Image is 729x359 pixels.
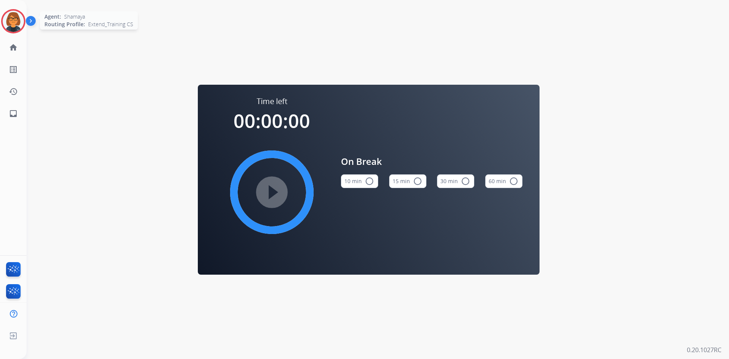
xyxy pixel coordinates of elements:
mat-icon: history [9,87,18,96]
span: On Break [341,155,522,168]
mat-icon: list_alt [9,65,18,74]
span: Time left [257,96,287,107]
mat-icon: inbox [9,109,18,118]
mat-icon: radio_button_unchecked [413,177,422,186]
span: Routing Profile: [44,21,85,28]
span: Agent: [44,13,61,21]
mat-icon: radio_button_unchecked [365,177,374,186]
button: 60 min [485,174,522,188]
button: 30 min [437,174,474,188]
button: 15 min [389,174,426,188]
img: avatar [3,11,24,32]
p: 0.20.1027RC [687,345,721,354]
mat-icon: radio_button_unchecked [509,177,518,186]
span: Shamaya [64,13,85,21]
mat-icon: radio_button_unchecked [461,177,470,186]
button: 10 min [341,174,378,188]
mat-icon: home [9,43,18,52]
span: Extend_Training CS [88,21,133,28]
span: 00:00:00 [234,108,310,134]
